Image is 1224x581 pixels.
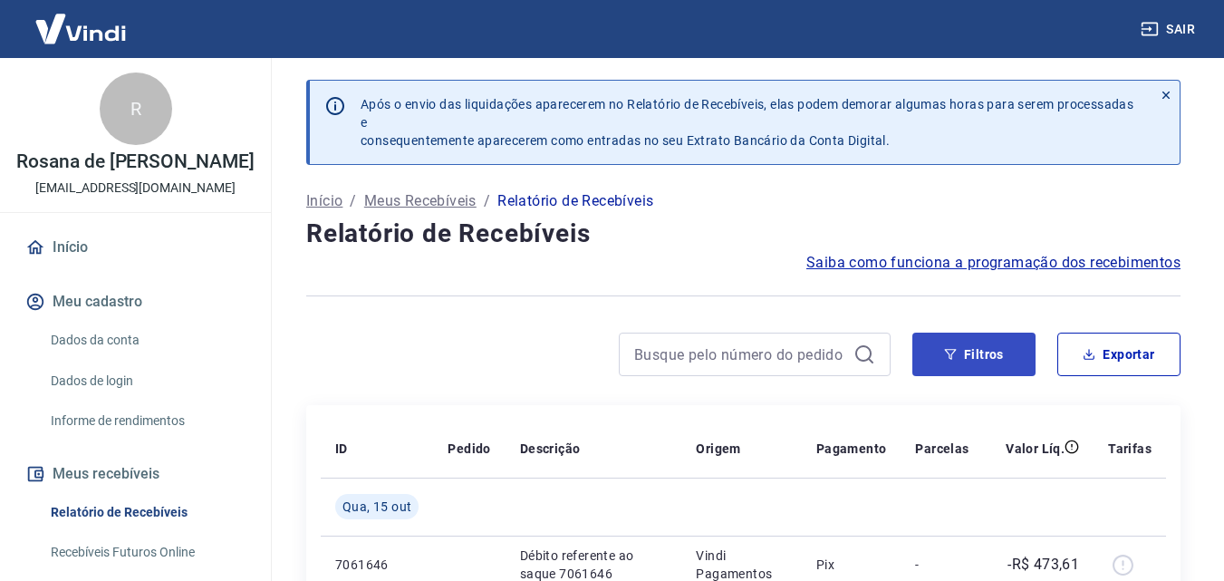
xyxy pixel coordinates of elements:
[696,440,740,458] p: Origem
[1108,440,1152,458] p: Tarifas
[1007,554,1079,576] p: -R$ 473,61
[912,333,1036,376] button: Filtros
[22,454,249,494] button: Meus recebíveis
[361,95,1138,150] p: Após o envio das liquidações aparecerem no Relatório de Recebíveis, elas podem demorar algumas ho...
[1006,440,1065,458] p: Valor Líq.
[915,440,969,458] p: Parcelas
[43,534,249,571] a: Recebíveis Futuros Online
[306,216,1181,252] h4: Relatório de Recebíveis
[816,440,887,458] p: Pagamento
[100,73,172,145] div: R
[335,440,348,458] p: ID
[497,190,653,212] p: Relatório de Recebíveis
[520,440,581,458] p: Descrição
[22,228,249,267] a: Início
[335,556,419,574] p: 7061646
[16,152,255,171] p: Rosana de [PERSON_NAME]
[35,179,236,198] p: [EMAIL_ADDRESS][DOMAIN_NAME]
[484,190,490,212] p: /
[306,190,342,212] a: Início
[364,190,477,212] a: Meus Recebíveis
[634,341,846,368] input: Busque pelo número do pedido
[342,498,411,516] span: Qua, 15 out
[448,440,490,458] p: Pedido
[43,494,249,531] a: Relatório de Recebíveis
[43,363,249,400] a: Dados de login
[350,190,356,212] p: /
[43,322,249,359] a: Dados da conta
[22,282,249,322] button: Meu cadastro
[1057,333,1181,376] button: Exportar
[43,402,249,440] a: Informe de rendimentos
[1137,13,1202,46] button: Sair
[915,556,969,574] p: -
[806,252,1181,274] a: Saiba como funciona a programação dos recebimentos
[816,556,887,574] p: Pix
[22,1,140,56] img: Vindi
